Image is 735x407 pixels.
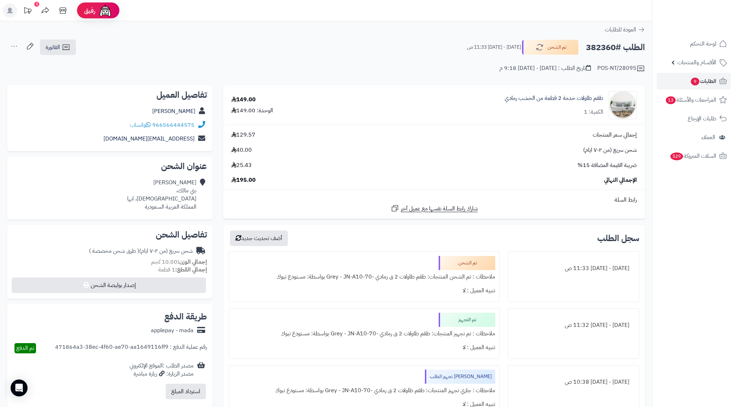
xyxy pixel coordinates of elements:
[605,25,645,34] a: العودة للطلبات
[130,362,194,378] div: مصدر الطلب :الموقع الإلكتروني
[89,247,193,255] div: شحن سريع (من ٢-٧ ايام)
[231,107,273,115] div: الوحدة: 149.00
[691,78,699,85] span: 9
[166,384,206,399] button: استرداد المبلغ
[233,327,495,341] div: ملاحظات : تم تجهيز المنتجات: طقم طاولات 2 ق رمادي -Grey - JN-A10-70 بواسطة: مستودع تبوك
[604,176,637,184] span: الإجمالي النهائي
[499,64,591,72] div: تاريخ الطلب : [DATE] - [DATE] 9:18 م
[597,64,645,73] div: POS-NT/28095
[231,96,256,104] div: 149.00
[670,152,683,160] span: 529
[657,73,731,90] a: الطلبات9
[609,91,636,119] img: 1752911431-1-90x90.jpg
[164,312,207,321] h2: طريقة الدفع
[677,58,716,67] span: الأقسام والمنتجات
[231,161,252,169] span: 25.43
[130,370,194,378] div: مصدر الزيارة: زيارة مباشرة
[522,40,579,55] button: تم الشحن
[40,40,76,55] a: الفاتورة
[391,204,478,213] a: شارك رابط السلة نفسها مع عميل آخر
[175,265,207,274] strong: إجمالي القطع:
[657,110,731,127] a: طلبات الإرجاع
[690,76,716,86] span: الطلبات
[127,179,196,211] div: [PERSON_NAME] بني مالك، [DEMOGRAPHIC_DATA]، ابها المملكة العربية السعودية
[55,343,207,353] div: رقم عملية الدفع : 471864a3-38ec-4f60-ae70-aa1649116ff9
[439,256,495,270] div: تم الشحن
[425,370,495,384] div: [PERSON_NAME] تجهيز الطلب
[13,91,207,99] h2: تفاصيل العميل
[103,134,195,143] a: [EMAIL_ADDRESS][DOMAIN_NAME]
[46,43,60,52] span: الفاتورة
[230,231,288,246] button: أضف تحديث جديد
[688,114,716,124] span: طلبات الإرجاع
[13,162,207,170] h2: عنوان الشحن
[233,284,495,298] div: تنبيه العميل : لا
[666,96,676,104] span: 13
[583,146,637,154] span: شحن سريع (من ٢-٧ ايام)
[670,151,716,161] span: السلات المتروكة
[597,234,639,243] h3: سجل الطلب
[584,108,603,116] div: الكمية: 1
[233,270,495,284] div: ملاحظات : تم الشحن المنتجات: طقم طاولات 2 ق رمادي -Grey - JN-A10-70 بواسطة: مستودع تبوك
[657,91,731,108] a: المراجعات والأسئلة13
[233,341,495,354] div: تنبيه العميل : لا
[512,318,635,332] div: [DATE] - [DATE] 11:32 ص
[401,205,478,213] span: شارك رابط السلة نفسها مع عميل آخر
[657,129,731,146] a: العملاء
[512,262,635,275] div: [DATE] - [DATE] 11:33 ص
[98,4,112,18] img: ai-face.png
[233,384,495,397] div: ملاحظات : جاري تجهيز المنتجات: طقم طاولات 2 ق رمادي -Grey - JN-A10-70 بواسطة: مستودع تبوك
[152,107,195,115] a: [PERSON_NAME]
[701,132,715,142] span: العملاء
[34,2,39,7] div: 2
[151,327,194,335] div: applepay - mada
[690,39,716,49] span: لوحة التحكم
[158,265,207,274] small: 1 قطعة
[152,121,195,129] a: 966566444575
[593,131,637,139] span: إجمالي سعر المنتجات
[11,379,28,396] div: Open Intercom Messenger
[505,94,603,102] a: طقم طاولات خدمة 2 قطعة من الخشب رمادي
[19,4,36,19] a: تحديثات المنصة
[177,258,207,266] strong: إجمالي الوزن:
[665,95,716,105] span: المراجعات والأسئلة
[130,121,151,129] a: واتساب
[16,344,34,352] span: تم الدفع
[657,148,731,164] a: السلات المتروكة529
[12,277,206,293] button: إصدار بوليصة الشحن
[13,231,207,239] h2: تفاصيل الشحن
[467,44,521,51] small: [DATE] - [DATE] 11:33 ص
[231,176,256,184] span: 195.00
[512,375,635,389] div: [DATE] - [DATE] 10:38 ص
[687,18,728,33] img: logo-2.png
[231,131,255,139] span: 129.57
[231,146,252,154] span: 40.00
[577,161,637,169] span: ضريبة القيمة المضافة 15%
[151,258,207,266] small: 10.00 كجم
[226,196,642,204] div: رابط السلة
[605,25,636,34] span: العودة للطلبات
[657,35,731,52] a: لوحة التحكم
[439,313,495,327] div: تم التجهيز
[84,6,95,15] span: رفيق
[586,40,645,55] h2: الطلب #382360
[89,247,139,255] span: ( طرق شحن مخصصة )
